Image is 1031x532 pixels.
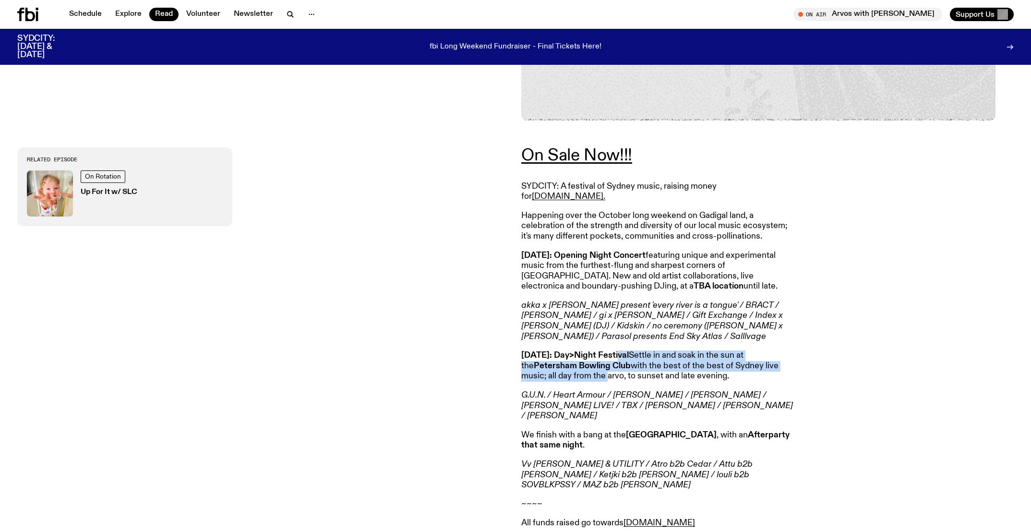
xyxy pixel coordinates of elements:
a: Explore [109,8,147,21]
p: Happening over the October long weekend on Gadigal land, a celebration of the strength and divers... [521,211,798,242]
strong: [DATE]: Opening Night Concert [521,251,646,260]
em: G.U.N. / Heart Armour / [PERSON_NAME] / [PERSON_NAME] / [PERSON_NAME] LIVE! / TBX / [PERSON_NAME]... [521,391,793,420]
a: Volunteer [180,8,226,21]
button: On AirArvos with [PERSON_NAME] [793,8,942,21]
p: ~~~~ [521,499,798,510]
h3: Up For It w/ SLC [81,189,137,196]
p: All funds raised go towards [521,518,798,529]
em: Vv [PERSON_NAME] & UTILITY / Atro b2b Cedar / Attu b2b [PERSON_NAME] / Ketjki b2b [PERSON_NAME] /... [521,460,753,489]
p: We finish with a bang at the , with an . [521,430,798,451]
a: On Sale Now!!! [521,147,632,164]
img: baby slc [27,170,73,217]
p: featuring unique and experimental music from the furthest-flung and sharpest corners of [GEOGRAPH... [521,251,798,292]
h3: Related Episode [27,157,223,162]
strong: [GEOGRAPHIC_DATA] [626,431,717,439]
strong: [DATE]: Day>Night Festival [521,351,629,360]
strong: Petersham Bowling Club [534,362,631,370]
span: Support Us [956,10,995,19]
h3: SYDCITY: [DATE] & [DATE] [17,35,79,59]
a: [DOMAIN_NAME]. [532,192,605,201]
a: [DOMAIN_NAME] [623,519,695,527]
a: Schedule [63,8,108,21]
button: Support Us [950,8,1014,21]
p: fbi Long Weekend Fundraiser - Final Tickets Here! [430,43,601,51]
p: Settle in and soak in the sun at the with the best of the best of Sydney live music; all day from... [521,351,798,382]
p: SYDCITY: A festival of Sydney music, raising money for [521,181,798,202]
em: akka x [PERSON_NAME] present 'every river is a tongue' / BRACT / [PERSON_NAME] / gi x [PERSON_NAM... [521,301,783,341]
a: Read [149,8,179,21]
strong: TBA location [694,282,743,290]
a: Newsletter [228,8,279,21]
a: baby slcOn RotationUp For It w/ SLC [27,170,223,217]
